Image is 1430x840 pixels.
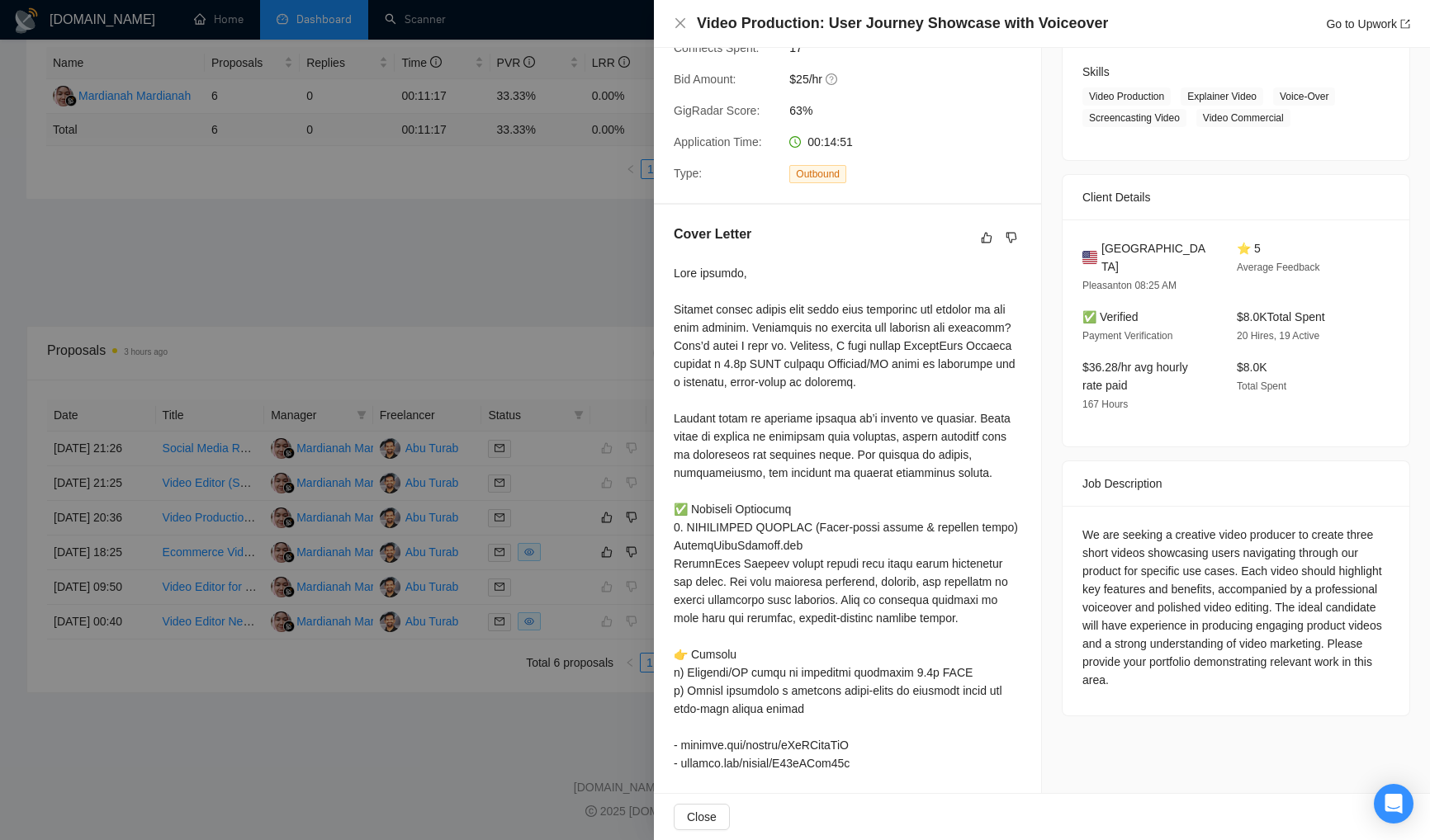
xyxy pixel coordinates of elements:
span: Type: [674,167,702,180]
span: 63% [789,101,1037,120]
span: Total Spent [1237,380,1286,392]
span: GigRadar Score: [674,104,760,117]
a: Go to Upworkexport [1326,17,1410,31]
span: 00:14:51 [807,135,853,149]
span: export [1400,19,1410,29]
span: 20 Hires, 19 Active [1237,330,1319,342]
span: Connects Spent: [674,41,760,54]
span: $25/hr [789,70,1037,88]
span: 17 [789,39,1037,57]
span: ⭐ 5 [1237,242,1261,255]
span: Explainer Video [1181,87,1263,106]
span: [GEOGRAPHIC_DATA] [1101,239,1210,276]
span: Close [687,808,717,826]
span: Screencasting Video [1082,109,1186,127]
span: Application Time: [674,135,762,149]
span: close [674,17,687,30]
span: Skills [1082,65,1110,78]
button: dislike [1001,228,1021,248]
span: dislike [1006,231,1017,244]
span: Voice-Over [1273,87,1335,106]
span: Average Feedback [1237,262,1320,273]
span: $8.0K [1237,361,1267,374]
div: Open Intercom Messenger [1374,784,1413,823]
span: Pleasanton 08:25 AM [1082,280,1177,291]
span: like [981,231,992,244]
div: Job Description [1082,461,1390,506]
span: question-circle [826,73,839,86]
h5: Cover Letter [674,224,751,244]
button: like [977,228,997,248]
span: $8.0K Total Spent [1237,310,1325,323]
span: clock-circle [789,136,801,148]
button: Close [674,804,730,830]
button: Close [674,17,687,31]
span: Bid Amount: [674,73,736,86]
span: ✅ Verified [1082,310,1139,323]
span: 167 Hours [1082,399,1128,410]
span: $36.28/hr avg hourly rate paid [1082,361,1188,392]
div: Client Details [1082,175,1390,219]
img: 🇺🇸 [1082,248,1097,267]
div: We are seeking a creative video producer to create three short videos showcasing users navigating... [1082,526,1390,689]
span: Outbound [789,165,846,183]
span: Video Production [1082,87,1171,106]
span: Video Commercial [1196,109,1290,127]
span: Payment Verification [1082,330,1172,342]
h4: Video Production: User Journey Showcase with Voiceover [697,13,1108,34]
